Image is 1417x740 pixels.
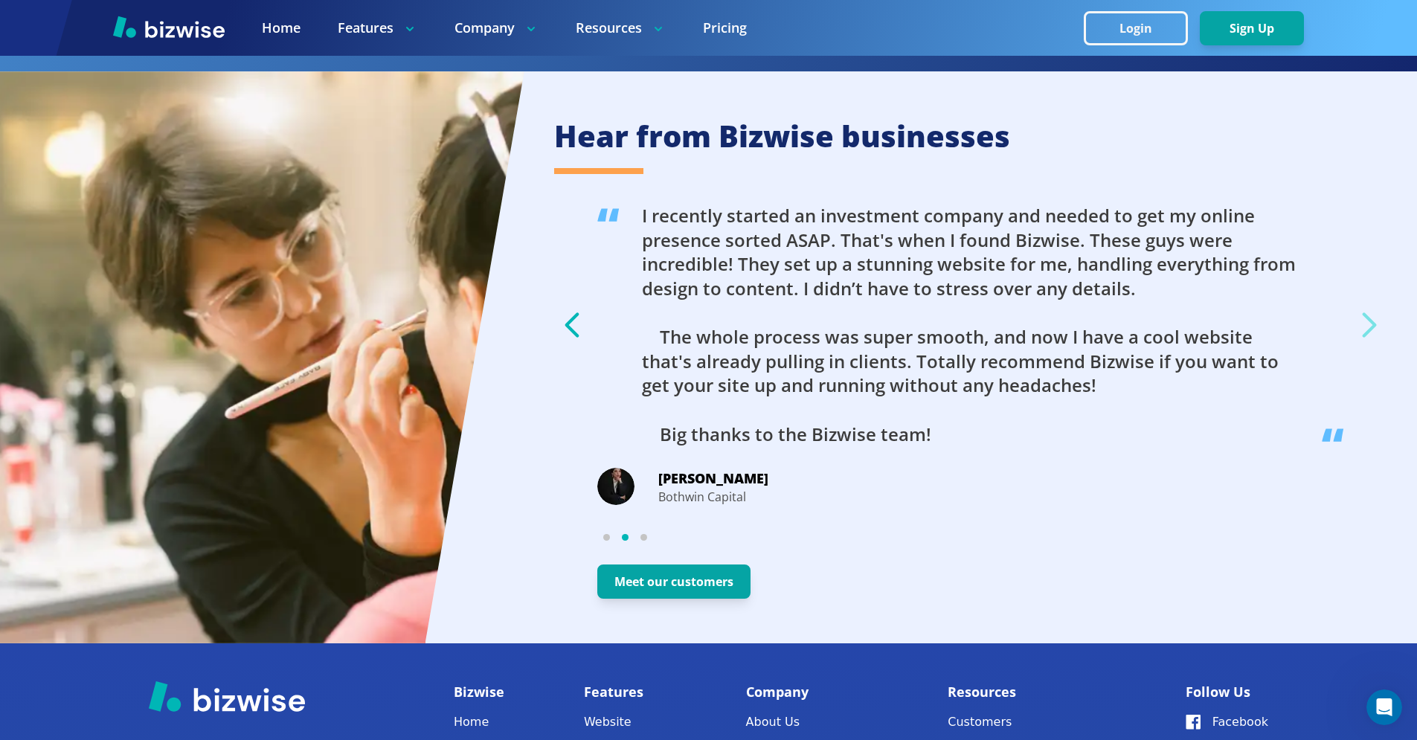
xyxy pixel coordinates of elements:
[262,19,301,37] a: Home
[454,712,504,733] a: Home
[1186,712,1268,733] a: Facebook
[338,19,417,37] p: Features
[1366,689,1402,725] iframe: Intercom live chat
[746,681,869,703] p: Company
[948,681,1106,703] p: Resources
[658,489,768,506] p: Bothwin Capital
[1200,22,1304,36] a: Sign Up
[149,681,305,712] img: Bizwise Logo
[584,712,666,733] a: Website
[554,575,751,589] a: Meet our customers
[1186,715,1201,730] img: Facebook Icon
[948,712,1106,733] a: Customers
[584,681,666,703] p: Features
[576,19,666,37] p: Resources
[658,467,768,489] p: [PERSON_NAME]
[1200,11,1304,45] button: Sign Up
[1084,11,1188,45] button: Login
[454,19,539,37] p: Company
[746,712,869,733] a: About Us
[597,564,751,599] button: Meet our customers
[597,468,634,505] img: Donna Dong
[642,204,1299,446] h3: I recently started an investment company and needed to get my online presence sorted ASAP. That's...
[554,116,1387,156] h2: Hear from Bizwise businesses
[113,16,225,38] img: Bizwise Logo
[1084,22,1200,36] a: Login
[703,19,747,37] a: Pricing
[454,681,504,703] p: Bizwise
[1186,681,1268,703] p: Follow Us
